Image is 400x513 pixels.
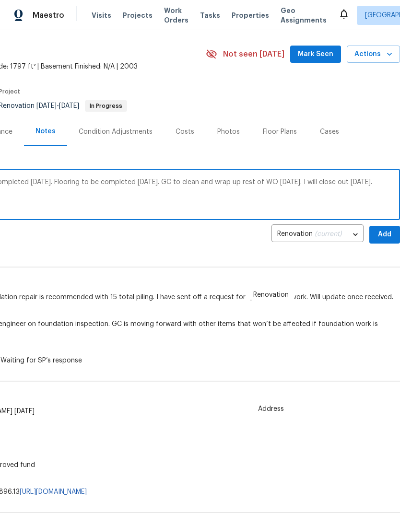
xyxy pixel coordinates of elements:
span: Visits [92,11,111,20]
span: Mark Seen [298,48,333,60]
div: Notes [35,127,56,136]
span: - [36,103,79,109]
span: Add [377,229,392,241]
span: Geo Assignments [281,6,327,25]
div: Cases [320,127,339,137]
span: Renovation [247,290,294,300]
a: [URL][DOMAIN_NAME] [20,489,87,495]
span: Not seen [DATE] [223,49,284,59]
span: Projects [123,11,153,20]
button: Add [369,226,400,244]
button: Actions [347,46,400,63]
span: [DATE] [59,103,79,109]
span: Actions [354,48,392,60]
span: (current) [315,231,342,237]
span: Maestro [33,11,64,20]
span: In Progress [86,103,126,109]
button: Mark Seen [290,46,341,63]
div: Condition Adjustments [79,127,153,137]
span: Address [252,404,290,414]
span: [DATE] [36,103,57,109]
span: Tasks [200,12,220,19]
div: Costs [176,127,194,137]
span: Properties [232,11,269,20]
div: Floor Plans [263,127,297,137]
div: Photos [217,127,240,137]
span: Work Orders [164,6,188,25]
div: Renovation (current) [271,223,364,246]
